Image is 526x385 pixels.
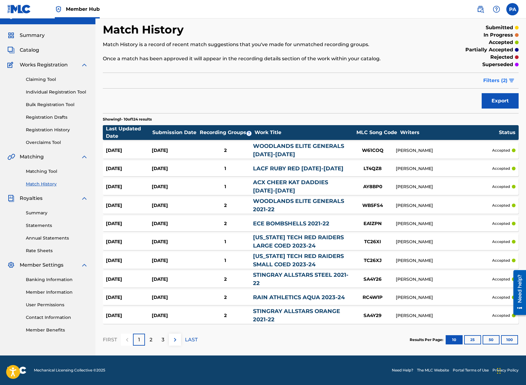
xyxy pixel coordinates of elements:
span: Member Hub [66,6,100,13]
div: Work Title [255,129,353,136]
span: Matching [20,153,44,161]
a: [US_STATE] TECH RED RAIDERS LARGE COED 2023-24 [253,234,344,249]
div: Drag [497,362,501,380]
div: Submission Date [152,129,199,136]
p: accepted [492,148,510,153]
div: MLC Song Code [354,129,400,136]
div: [DATE] [106,165,152,172]
a: STINGRAY ALLSTARS ORANGE 2021-22 [253,308,340,323]
button: 100 [501,335,518,344]
div: [PERSON_NAME] [396,202,492,209]
a: Annual Statements [26,235,88,241]
div: [DATE] [152,147,198,154]
div: [PERSON_NAME] [396,184,492,190]
img: expand [81,153,88,161]
img: expand [81,61,88,69]
p: accepted [492,239,510,244]
div: [PERSON_NAME] [396,239,492,245]
button: Export [482,93,519,109]
div: AY8BP0 [350,183,396,190]
div: [DATE] [106,257,152,264]
button: 25 [464,335,481,344]
button: 50 [483,335,500,344]
div: [DATE] [152,294,198,301]
a: CatalogCatalog [7,46,39,54]
div: WB5FS4 [350,202,396,209]
div: [DATE] [106,183,152,190]
div: 1 [198,238,253,245]
a: Need Help? [392,367,413,373]
a: Claiming Tool [26,76,88,83]
div: 2 [198,276,253,283]
iframe: Resource Center [509,267,526,318]
div: SA4Y29 [350,312,396,319]
p: FIRST [103,336,117,343]
div: SA4Y26 [350,276,396,283]
div: 2 [198,202,253,209]
img: Royalties [7,195,15,202]
p: accepted [492,313,510,318]
img: Summary [7,32,15,39]
a: Banking Information [26,276,88,283]
div: [PERSON_NAME] [396,147,492,154]
a: Individual Registration Tool [26,89,88,95]
div: TC26XJ [350,257,396,264]
div: LT4QZ8 [350,165,396,172]
p: accepted [492,166,510,171]
p: accepted [492,295,510,300]
div: [DATE] [152,220,198,227]
div: [DATE] [152,276,198,283]
div: W61COQ [350,147,396,154]
div: [PERSON_NAME] [396,276,492,283]
p: submitted [486,24,513,31]
img: help [493,6,500,13]
span: Member Settings [20,261,63,269]
img: search [477,6,484,13]
div: 2 [198,220,253,227]
a: Contact Information [26,314,88,321]
div: 2 [198,294,253,301]
p: Results Per Page: [410,337,445,343]
a: Public Search [474,3,487,15]
div: [DATE] [106,220,152,227]
button: Filters (2) [480,73,519,88]
img: expand [81,195,88,202]
a: [US_STATE] TECH RED RAIDERS SMALL COED 2023-24 [253,253,344,268]
span: Works Registration [20,61,68,69]
span: Summary [20,32,45,39]
p: LAST [185,336,198,343]
div: [DATE] [106,276,152,283]
div: Recording Groups [199,129,254,136]
img: Matching [7,153,15,161]
p: 2 [150,336,152,343]
a: Rate Sheets [26,248,88,254]
div: [PERSON_NAME] [396,294,492,301]
a: LACF RUBY RED [DATE]-[DATE] [253,165,343,172]
div: [DATE] [152,183,198,190]
span: Filters ( 2 ) [483,77,508,84]
img: filter [509,79,514,82]
div: [PERSON_NAME] [396,165,492,172]
a: Member Benefits [26,327,88,333]
img: Works Registration [7,61,15,69]
div: [PERSON_NAME] [396,312,492,319]
a: ACX CHEER KAT DADDIES [DATE]-[DATE] [253,179,328,194]
div: 2 [198,147,253,154]
div: [DATE] [106,312,152,319]
a: WOODLANDS ELITE GENERALS 2021-22 [253,198,344,213]
a: Privacy Policy [492,367,519,373]
a: WOODLANDS ELITE GENERALS [DATE]-[DATE] [253,143,344,158]
a: Registration History [26,127,88,133]
div: [PERSON_NAME] [396,257,492,264]
img: Top Rightsholder [55,6,62,13]
div: Help [490,3,503,15]
img: MLC Logo [7,5,31,14]
div: [DATE] [152,257,198,264]
a: STINGRAY ALLSTARS STEEL 2021-22 [253,272,348,287]
img: logo [7,367,26,374]
div: [DATE] [152,202,198,209]
div: 2 [198,312,253,319]
a: Summary [26,210,88,216]
span: Mechanical Licensing Collective © 2025 [34,367,105,373]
